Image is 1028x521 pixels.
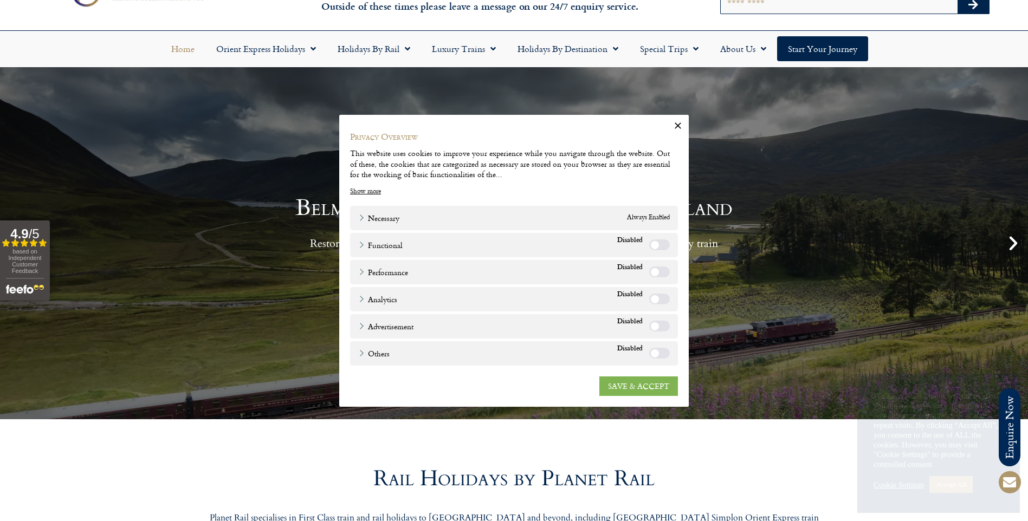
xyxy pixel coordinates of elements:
[350,148,678,180] div: This website uses cookies to improve your experience while you navigate through the website. Out ...
[358,212,399,223] a: Necessary
[358,266,408,277] a: Performance
[358,239,403,250] a: Functional
[358,293,397,304] a: Analytics
[599,376,678,395] a: SAVE & ACCEPT
[350,131,678,142] h4: Privacy Overview
[350,186,381,196] a: Show more
[358,320,413,331] a: Advertisement
[627,212,670,223] span: Always Enabled
[358,347,390,359] a: Others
